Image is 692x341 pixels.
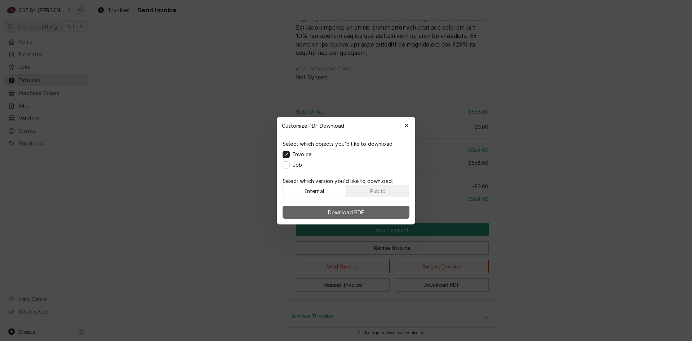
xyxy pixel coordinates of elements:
[283,140,394,148] p: Select which objects you'd like to download:
[305,187,324,194] div: Internal
[293,150,311,158] label: Invoice
[283,177,409,185] p: Select which version you'd like to download:
[327,208,366,216] span: Download PDF
[283,206,409,219] button: Download PDF
[293,161,302,169] label: Job
[277,117,415,134] div: Customize PDF Download
[370,187,385,194] div: Public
